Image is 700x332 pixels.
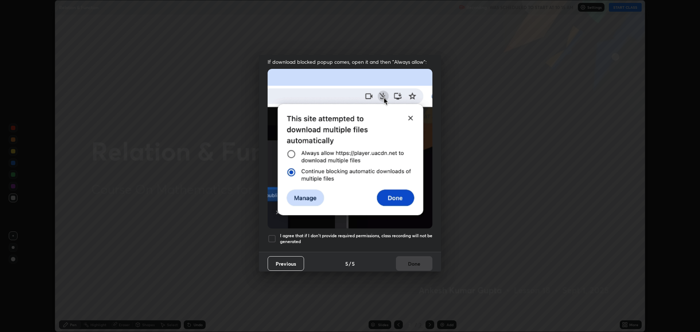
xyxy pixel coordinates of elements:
[280,233,432,244] h5: I agree that if I don't provide required permissions, class recording will not be generated
[345,260,348,267] h4: 5
[268,58,432,65] span: If download blocked popup comes, open it and then "Always allow":
[352,260,355,267] h4: 5
[349,260,351,267] h4: /
[268,256,304,271] button: Previous
[268,69,432,228] img: downloads-permission-blocked.gif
